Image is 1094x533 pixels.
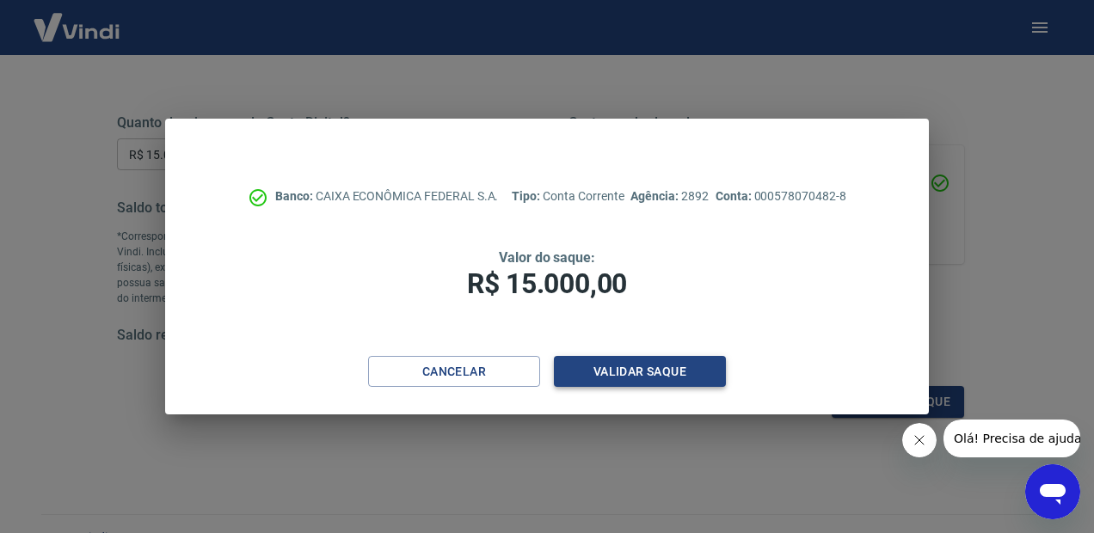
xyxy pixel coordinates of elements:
[10,12,144,26] span: Olá! Precisa de ajuda?
[902,423,937,457] iframe: Fechar mensagem
[368,356,540,388] button: Cancelar
[716,189,754,203] span: Conta:
[499,249,595,266] span: Valor do saque:
[275,187,498,205] p: CAIXA ECONÔMICA FEDERAL S.A.
[630,187,708,205] p: 2892
[275,189,316,203] span: Banco:
[943,420,1080,457] iframe: Mensagem da empresa
[554,356,726,388] button: Validar saque
[1025,464,1080,519] iframe: Botão para abrir a janela de mensagens
[630,189,681,203] span: Agência:
[512,187,624,205] p: Conta Corrente
[512,189,543,203] span: Tipo:
[716,187,846,205] p: 000578070482-8
[467,267,627,300] span: R$ 15.000,00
